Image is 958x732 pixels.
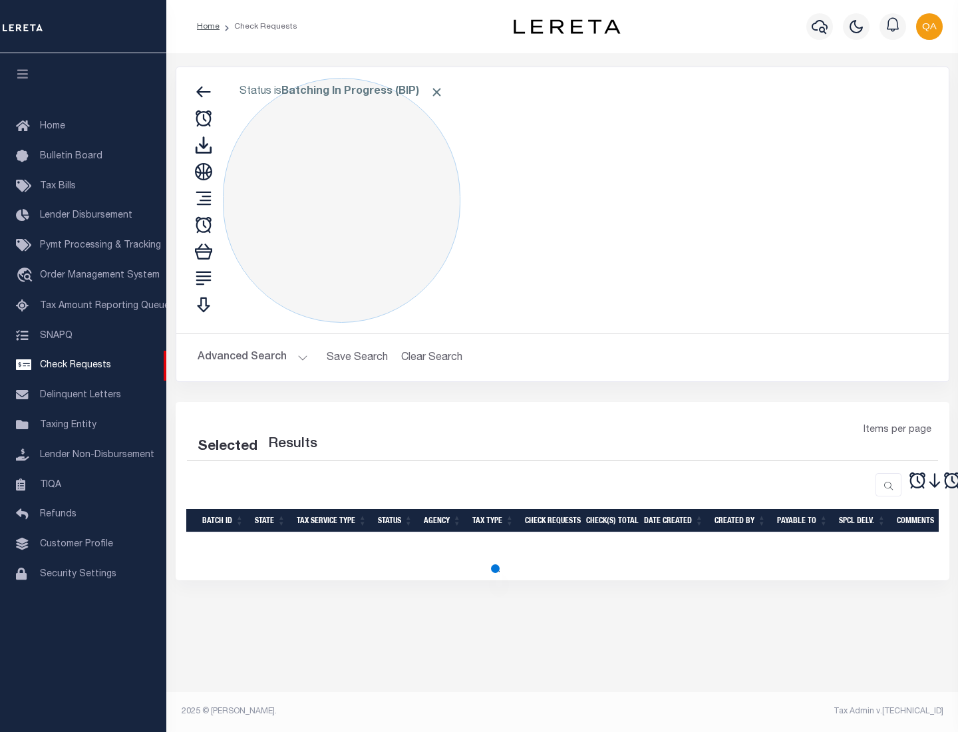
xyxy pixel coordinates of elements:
[40,391,121,400] span: Delinquent Letters
[40,540,113,549] span: Customer Profile
[291,509,373,532] th: Tax Service Type
[709,509,772,532] th: Created By
[418,509,467,532] th: Agency
[197,23,220,31] a: Home
[40,451,154,460] span: Lender Non-Disbursement
[40,421,96,430] span: Taxing Entity
[639,509,709,532] th: Date Created
[396,345,468,371] button: Clear Search
[40,182,76,191] span: Tax Bills
[40,361,111,370] span: Check Requests
[40,510,77,519] span: Refunds
[16,268,37,285] i: travel_explore
[772,509,834,532] th: Payable To
[40,480,61,489] span: TIQA
[864,423,931,438] span: Items per page
[40,271,160,280] span: Order Management System
[40,211,132,220] span: Lender Disbursement
[40,570,116,579] span: Security Settings
[249,509,291,532] th: State
[40,241,161,250] span: Pymt Processing & Tracking
[520,509,581,532] th: Check Requests
[581,509,639,532] th: Check(s) Total
[198,345,308,371] button: Advanced Search
[40,122,65,131] span: Home
[223,78,460,323] div: Click to Edit
[834,509,891,532] th: Spcl Delv.
[198,437,257,458] div: Selected
[281,87,444,97] b: Batching In Progress (BIP)
[891,509,951,532] th: Comments
[268,434,317,455] label: Results
[514,19,620,34] img: logo-dark.svg
[172,705,563,717] div: 2025 © [PERSON_NAME].
[220,21,297,33] li: Check Requests
[197,509,249,532] th: Batch Id
[373,509,418,532] th: Status
[40,331,73,340] span: SNAPQ
[40,152,102,161] span: Bulletin Board
[430,85,444,99] span: Click to Remove
[40,301,170,311] span: Tax Amount Reporting Queue
[467,509,520,532] th: Tax Type
[916,13,943,40] img: svg+xml;base64,PHN2ZyB4bWxucz0iaHR0cDovL3d3dy53My5vcmcvMjAwMC9zdmciIHBvaW50ZXItZXZlbnRzPSJub25lIi...
[319,345,396,371] button: Save Search
[572,705,943,717] div: Tax Admin v.[TECHNICAL_ID]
